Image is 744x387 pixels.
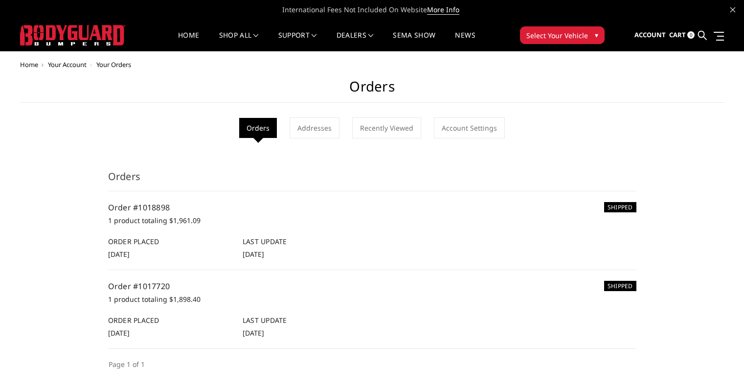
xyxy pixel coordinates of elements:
[526,30,588,41] span: Select Your Vehicle
[434,117,505,138] a: Account Settings
[239,118,277,138] li: Orders
[20,78,724,103] h1: Orders
[108,281,170,292] a: Order #1017720
[20,25,125,46] img: BODYGUARD BUMPERS
[595,30,598,40] span: ▾
[427,5,459,15] a: More Info
[108,202,170,213] a: Order #1018898
[108,250,130,259] span: [DATE]
[108,169,636,191] h3: Orders
[48,60,87,69] a: Your Account
[337,32,374,51] a: Dealers
[108,294,636,305] p: 1 product totaling $1,898.40
[455,32,475,51] a: News
[634,22,666,48] a: Account
[604,281,636,291] h6: SHIPPED
[687,31,695,39] span: 0
[108,315,232,325] h6: Order Placed
[219,32,259,51] a: shop all
[290,117,339,138] a: Addresses
[108,328,130,338] span: [DATE]
[520,26,605,44] button: Select Your Vehicle
[178,32,199,51] a: Home
[108,236,232,247] h6: Order Placed
[352,117,421,138] a: Recently Viewed
[604,202,636,212] h6: SHIPPED
[393,32,435,51] a: SEMA Show
[278,32,317,51] a: Support
[669,22,695,48] a: Cart 0
[243,315,367,325] h6: Last Update
[634,30,666,39] span: Account
[243,250,264,259] span: [DATE]
[669,30,686,39] span: Cart
[20,60,38,69] a: Home
[243,236,367,247] h6: Last Update
[108,215,636,227] p: 1 product totaling $1,961.09
[96,60,131,69] span: Your Orders
[243,328,264,338] span: [DATE]
[108,359,145,370] li: Page 1 of 1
